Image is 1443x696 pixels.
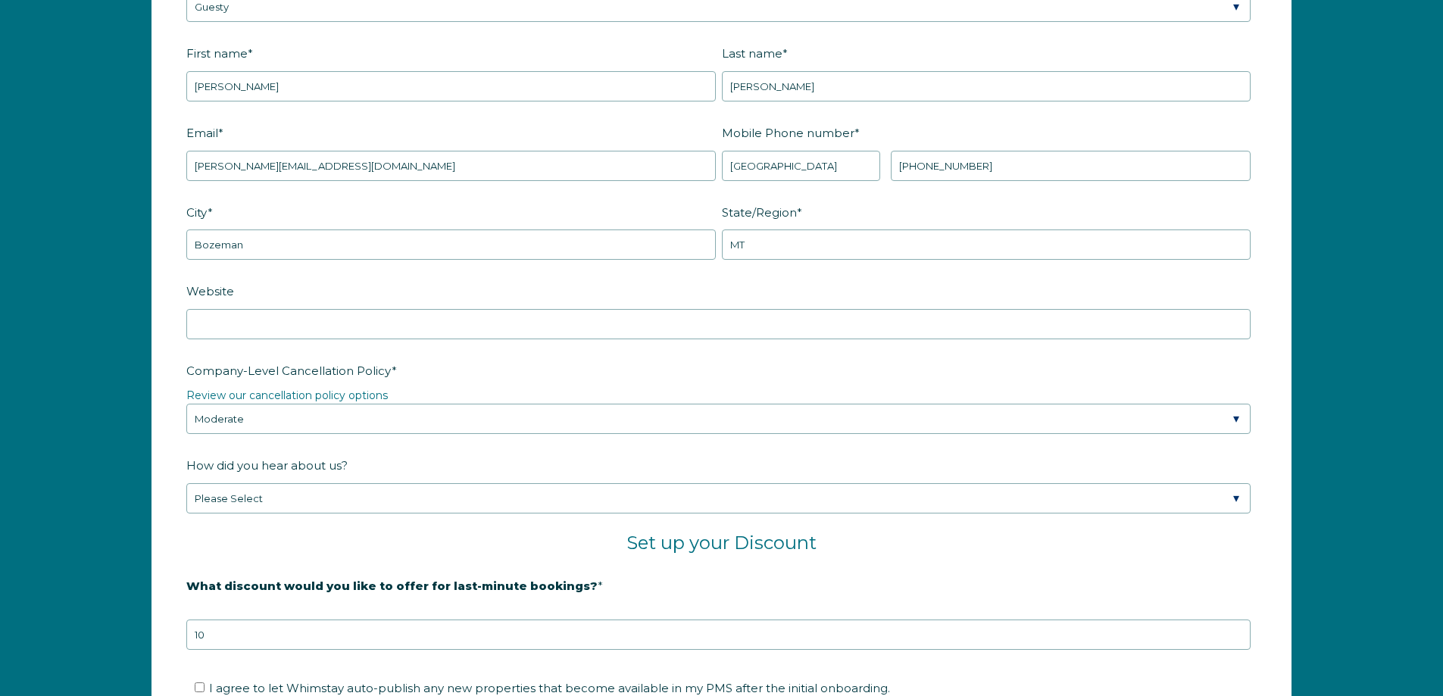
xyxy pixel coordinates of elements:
[186,279,234,303] span: Website
[186,201,208,224] span: City
[626,532,817,554] span: Set up your Discount
[186,359,392,382] span: Company-Level Cancellation Policy
[195,682,205,692] input: I agree to let Whimstay auto-publish any new properties that become available in my PMS after the...
[186,454,348,477] span: How did you hear about us?
[186,42,248,65] span: First name
[186,389,388,402] a: Review our cancellation policy options
[722,201,797,224] span: State/Region
[722,42,782,65] span: Last name
[186,579,598,593] strong: What discount would you like to offer for last-minute bookings?
[209,681,890,695] span: I agree to let Whimstay auto-publish any new properties that become available in my PMS after the...
[722,121,854,145] span: Mobile Phone number
[186,604,423,618] strong: 20% is recommended, minimum of 10%
[186,121,218,145] span: Email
